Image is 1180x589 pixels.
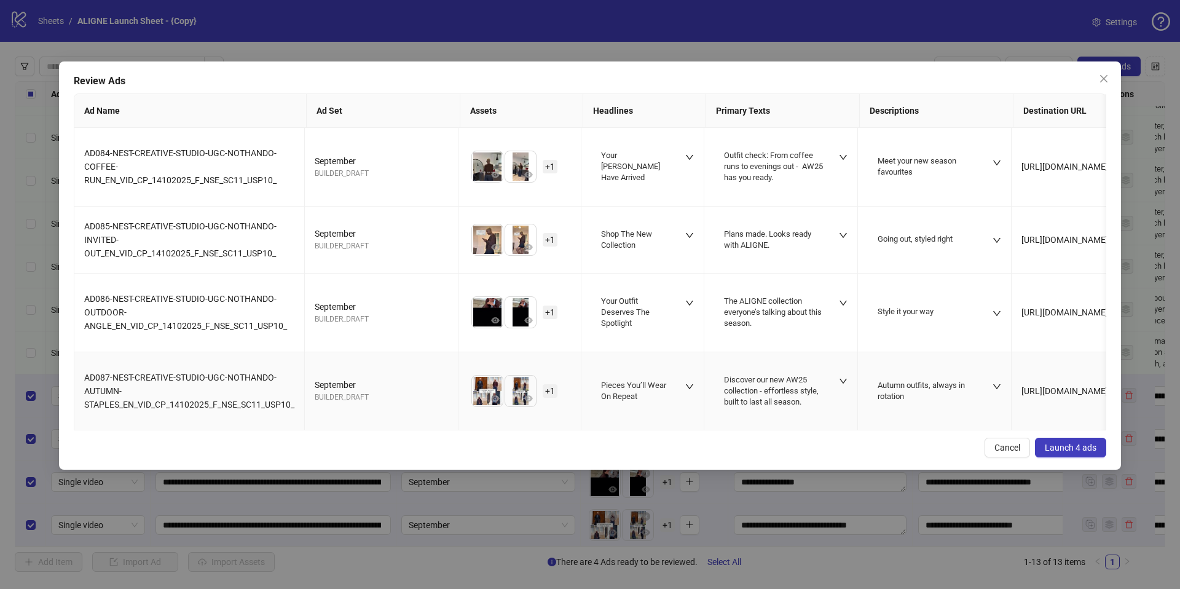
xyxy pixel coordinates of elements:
[1021,307,1108,317] span: [URL][DOMAIN_NAME]
[472,224,503,255] img: Asset 1
[1021,235,1108,245] span: [URL][DOMAIN_NAME]
[315,240,448,252] div: BUILDER_DRAFT
[724,374,823,408] div: Discover our new AW25 collection - effortless style, built to last all season.
[543,233,557,247] span: + 1
[860,94,1013,128] th: Descriptions
[993,309,1001,318] span: down
[472,297,503,328] img: Asset 1
[488,392,503,406] button: Preview
[472,376,503,406] img: Asset 1
[1045,443,1096,453] span: Launch 4 ads
[878,156,977,178] div: Meet your new season favourites
[543,306,557,319] span: + 1
[315,300,448,314] div: September
[315,154,448,168] div: September
[1021,386,1108,396] span: [URL][DOMAIN_NAME]
[521,240,536,255] button: Preview
[985,438,1030,457] button: Cancel
[505,224,536,255] img: Asset 2
[491,316,500,325] span: eye
[521,167,536,182] button: Preview
[839,153,848,162] span: down
[1094,69,1114,89] button: Close
[543,160,557,173] span: + 1
[601,296,669,330] div: Your Outfit Deserves The Spotlight
[84,221,277,258] span: AD085-NEST-CREATIVE-STUDIO-UGC-NOTHANDO-INVITED-OUT_EN_VID_CP_14102025_F_NSE_SC11_USP10_
[878,234,953,245] div: Going out, styled right
[839,231,848,240] span: down
[1099,74,1109,84] span: close
[601,229,669,251] div: Shop The New Collection
[488,167,503,182] button: Preview
[724,150,823,184] div: Outfit check: From coffee runs to evenings out - AW25 has you ready.
[1021,162,1108,172] span: [URL][DOMAIN_NAME]
[685,153,694,162] span: down
[488,313,503,328] button: Preview
[878,306,934,317] div: Style it your way
[84,294,287,331] span: AD086-NEST-CREATIVE-STUDIO-UGC-NOTHANDO-OUTDOOR-ANGLE_EN_VID_CP_14102025_F_NSE_SC11_USP10_
[1035,438,1106,457] button: Launch 4 ads
[583,94,706,128] th: Headlines
[993,382,1001,391] span: down
[685,299,694,307] span: down
[488,240,503,255] button: Preview
[524,394,533,403] span: eye
[315,227,448,240] div: September
[491,243,500,251] span: eye
[505,151,536,182] img: Asset 2
[84,148,277,185] span: AD084-NEST-CREATIVE-STUDIO-UGC-NOTHANDO-COFFEE-RUN_EN_VID_CP_14102025_F_NSE_SC11_USP10_
[543,384,557,398] span: + 1
[315,392,448,403] div: BUILDER_DRAFT
[315,378,448,392] div: September
[724,229,823,251] div: Plans made. Looks ready with ALIGNE.
[706,94,860,128] th: Primary Texts
[315,314,448,325] div: BUILDER_DRAFT
[993,236,1001,245] span: down
[491,170,500,179] span: eye
[74,74,1106,89] div: Review Ads
[601,380,669,402] div: Pieces You’ll Wear On Repeat
[601,150,669,184] div: Your [PERSON_NAME] Have Arrived
[878,380,977,402] div: Autumn outfits, always in rotation
[524,243,533,251] span: eye
[839,299,848,307] span: down
[993,159,1001,167] span: down
[505,297,536,328] img: Asset 2
[724,296,823,330] div: The ALIGNE collection everyone’s talking about this season.
[524,316,533,325] span: eye
[491,394,500,403] span: eye
[521,313,536,328] button: Preview
[315,168,448,180] div: BUILDER_DRAFT
[74,94,307,128] th: Ad Name
[685,382,694,391] span: down
[521,392,536,406] button: Preview
[1013,94,1163,128] th: Destination URL
[994,443,1020,453] span: Cancel
[84,373,294,409] span: AD087-NEST-CREATIVE-STUDIO-UGC-NOTHANDO-AUTUMN-STAPLES_EN_VID_CP_14102025_F_NSE_SC11_USP10_
[472,151,503,182] img: Asset 1
[307,94,460,128] th: Ad Set
[460,94,583,128] th: Assets
[839,377,848,385] span: down
[505,376,536,406] img: Asset 2
[685,231,694,240] span: down
[524,170,533,179] span: eye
